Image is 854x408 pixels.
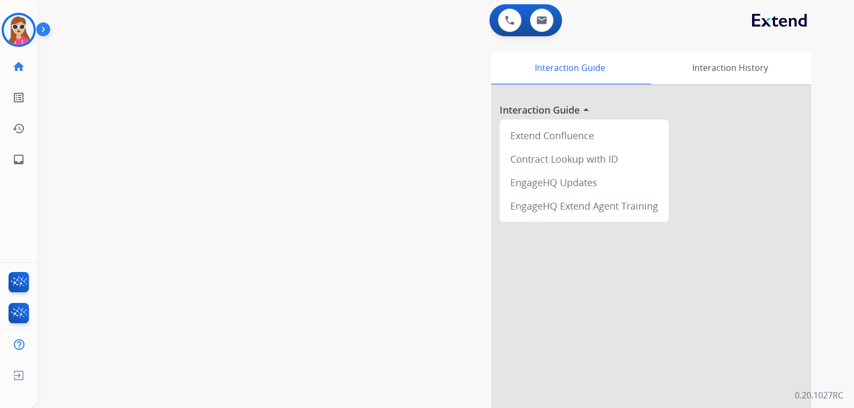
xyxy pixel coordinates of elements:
mat-icon: inbox [12,153,25,166]
mat-icon: list_alt [12,91,25,104]
div: EngageHQ Extend Agent Training [504,194,665,218]
div: Interaction History [649,51,811,84]
div: Contract Lookup with ID [504,147,665,171]
mat-icon: history [12,122,25,135]
img: avatar [4,15,34,45]
mat-icon: home [12,60,25,73]
p: 0.20.1027RC [795,389,843,402]
div: EngageHQ Updates [504,171,665,194]
div: Interaction Guide [491,51,649,84]
div: Extend Confluence [504,124,665,147]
